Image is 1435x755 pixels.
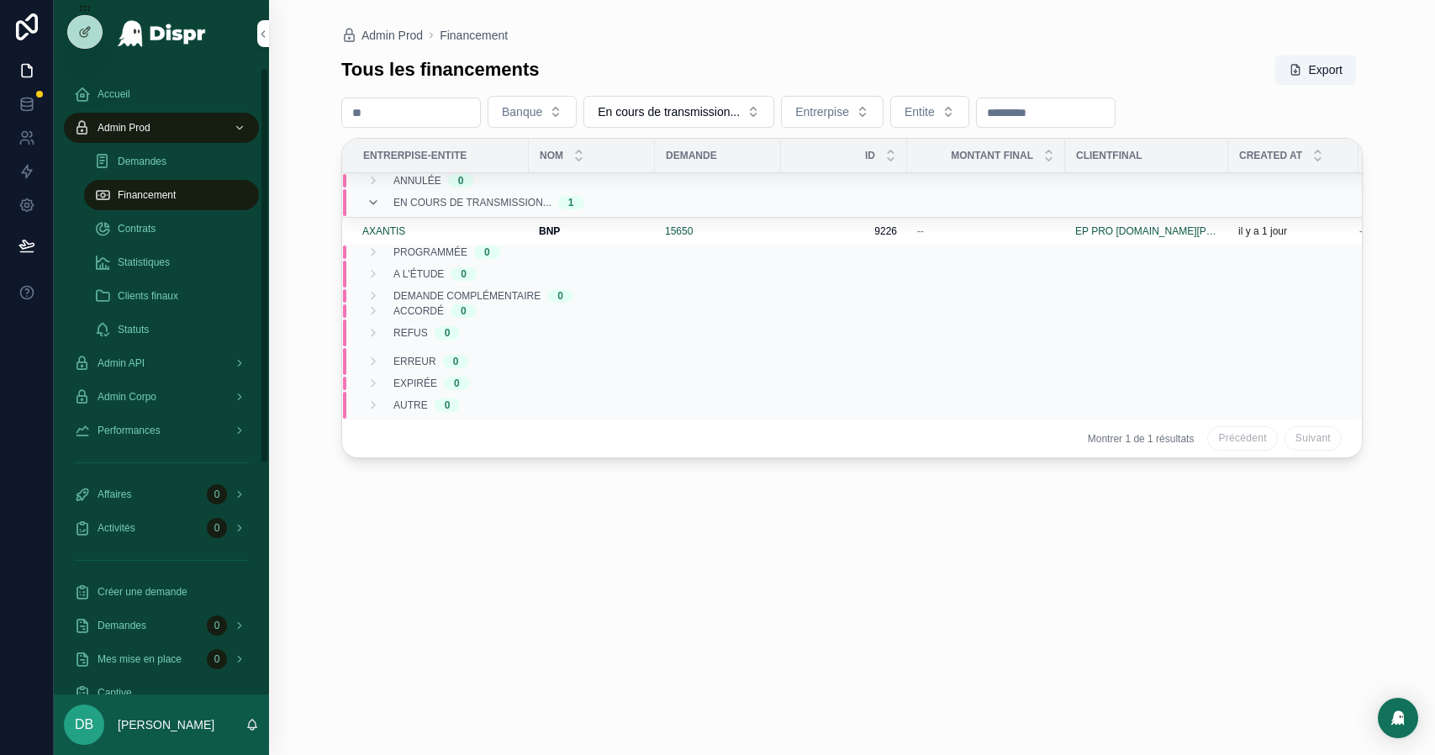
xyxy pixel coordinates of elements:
[98,356,145,370] span: Admin API
[665,224,693,238] a: 15650
[445,326,451,340] div: 0
[98,488,131,501] span: Affaires
[118,256,170,269] span: Statistiques
[393,355,436,368] span: Erreur
[905,103,935,120] span: Entite
[453,355,459,368] div: 0
[1238,224,1348,238] a: il y a 1 jour
[207,615,227,636] div: 0
[98,521,135,535] span: Activités
[98,121,150,135] span: Admin Prod
[393,196,551,209] span: En cours de transmission...
[1076,149,1142,162] span: ClientFinal
[795,103,849,120] span: Entrerpise
[557,289,563,303] div: 0
[454,377,460,390] div: 0
[393,399,428,412] span: Autre
[118,323,149,336] span: Statuts
[1088,432,1195,446] span: Montrer 1 de 1 résultats
[440,27,508,44] a: Financement
[461,267,467,281] div: 0
[1275,55,1356,85] button: Export
[393,174,441,187] span: Annulée
[917,224,1055,238] a: --
[458,174,464,187] div: 0
[118,188,176,202] span: Financement
[781,96,884,128] button: Select Button
[539,225,560,237] strong: BNP
[1238,224,1287,238] p: il y a 1 jour
[568,196,574,209] div: 1
[98,619,146,632] span: Demandes
[461,304,467,318] div: 0
[207,649,227,669] div: 0
[207,484,227,504] div: 0
[393,267,444,281] span: A l'étude
[393,377,437,390] span: Expirée
[64,79,259,109] a: Accueil
[341,58,540,82] h1: Tous les financements
[539,224,645,238] a: BNP
[362,224,405,238] a: AXANTIS
[64,678,259,708] a: Captive
[393,246,467,259] span: Programmée
[98,686,132,700] span: Captive
[64,415,259,446] a: Performances
[64,382,259,412] a: Admin Corpo
[393,326,428,340] span: Refus
[84,214,259,244] a: Contrats
[890,96,969,128] button: Select Button
[951,149,1033,162] span: Montant final
[98,87,130,101] span: Accueil
[363,149,467,162] span: Entrerpise-Entite
[98,585,187,599] span: Créer une demande
[64,348,259,378] a: Admin API
[791,224,897,238] a: 9226
[207,518,227,538] div: 0
[1378,698,1418,738] div: Open Intercom Messenger
[393,304,444,318] span: Accordé
[917,224,924,238] span: --
[84,146,259,177] a: Demandes
[75,715,93,735] span: DB
[84,314,259,345] a: Statuts
[64,577,259,607] a: Créer une demande
[865,149,875,162] span: Id
[666,149,717,162] span: Demande
[64,479,259,509] a: Affaires0
[393,289,541,303] span: Demande complémentaire
[98,652,182,666] span: Mes mise en place
[361,27,423,44] span: Admin Prod
[64,113,259,143] a: Admin Prod
[84,247,259,277] a: Statistiques
[598,103,740,120] span: En cours de transmission...
[665,224,771,238] a: 15650
[583,96,774,128] button: Select Button
[98,390,156,404] span: Admin Corpo
[341,27,423,44] a: Admin Prod
[445,399,451,412] div: 0
[64,610,259,641] a: Demandes0
[64,513,259,543] a: Activités0
[1075,224,1218,238] a: EP PRO [DOMAIN_NAME][PERSON_NAME]
[118,716,214,733] p: [PERSON_NAME]
[488,96,577,128] button: Select Button
[64,644,259,674] a: Mes mise en place0
[98,424,161,437] span: Performances
[1359,224,1366,238] span: --
[84,281,259,311] a: Clients finaux
[118,222,156,235] span: Contrats
[118,289,178,303] span: Clients finaux
[1239,149,1302,162] span: Created at
[84,180,259,210] a: Financement
[117,20,207,47] img: App logo
[540,149,563,162] span: Nom
[118,155,166,168] span: Demandes
[502,103,542,120] span: Banque
[362,224,519,238] a: AXANTIS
